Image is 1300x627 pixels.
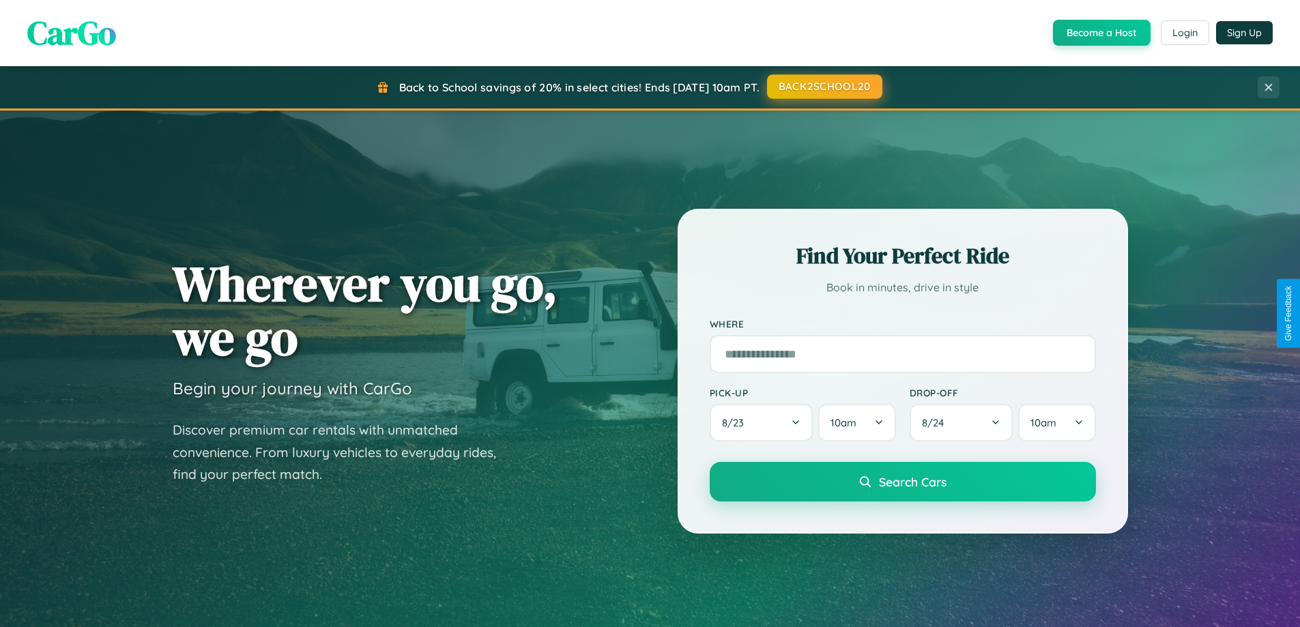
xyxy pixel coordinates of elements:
span: 8 / 23 [722,416,751,429]
button: Login [1161,20,1209,45]
span: 8 / 24 [922,416,951,429]
label: Where [710,318,1096,330]
p: Discover premium car rentals with unmatched convenience. From luxury vehicles to everyday rides, ... [173,419,514,486]
button: 10am [818,404,895,441]
span: CarGo [27,10,116,55]
span: 10am [1030,416,1056,429]
span: Search Cars [879,474,947,489]
span: 10am [830,416,856,429]
button: Become a Host [1053,20,1151,46]
h1: Wherever you go, we go [173,257,558,364]
span: Back to School savings of 20% in select cities! Ends [DATE] 10am PT. [399,81,760,94]
button: 8/23 [710,404,813,441]
div: Give Feedback [1284,286,1293,341]
p: Book in minutes, drive in style [710,278,1096,297]
button: Search Cars [710,462,1096,501]
button: Sign Up [1216,21,1273,44]
button: 8/24 [910,404,1013,441]
label: Drop-off [910,387,1096,398]
h3: Begin your journey with CarGo [173,378,412,398]
button: 10am [1018,404,1095,441]
label: Pick-up [710,387,896,398]
h2: Find Your Perfect Ride [710,241,1096,271]
button: BACK2SCHOOL20 [767,74,882,99]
